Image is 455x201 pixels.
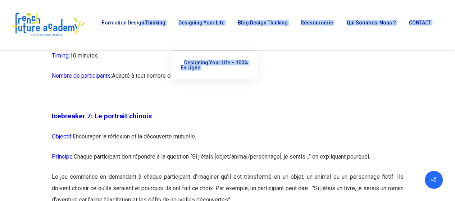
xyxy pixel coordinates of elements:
span: Designing Your Life [178,20,224,26]
span: Designing Your Life – 100% en ligne [181,60,248,70]
span: Icebreaker 7: Le portrait chinois [52,112,152,120]
p: Encourager la réflexion et la découverte mutuelle. [52,131,404,151]
span: Nombre de participants: [52,72,112,79]
p: Adapté à tout nombre de participants. [52,70,404,90]
span: Formation Design Thinking [102,20,165,26]
a: Formation Design Thinking [98,20,168,30]
a: Designing Your Life [175,20,227,30]
span: Principe: [52,153,74,160]
p: Chaque participant doit répondre à la question “Si j’étais [objet/animal/personnage], je serais…”... [52,151,404,171]
a: Qui sommes-nous ? [343,20,398,30]
p: 10 minutes [52,50,404,70]
a: Blog Design Thinking [234,20,290,30]
span: CONTACT [409,20,431,26]
span: Ressourcerie [301,20,333,26]
a: CONTACT [405,20,434,30]
span: Timing: [52,52,70,59]
span: Blog Design Thinking [238,20,288,26]
span: Objectif: [52,133,73,140]
a: Designing Your Life – 100% en ligne [178,58,250,72]
img: French Future Academy [10,11,86,40]
a: Ressourcerie [297,20,336,30]
span: Qui sommes-nous ? [346,20,396,26]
